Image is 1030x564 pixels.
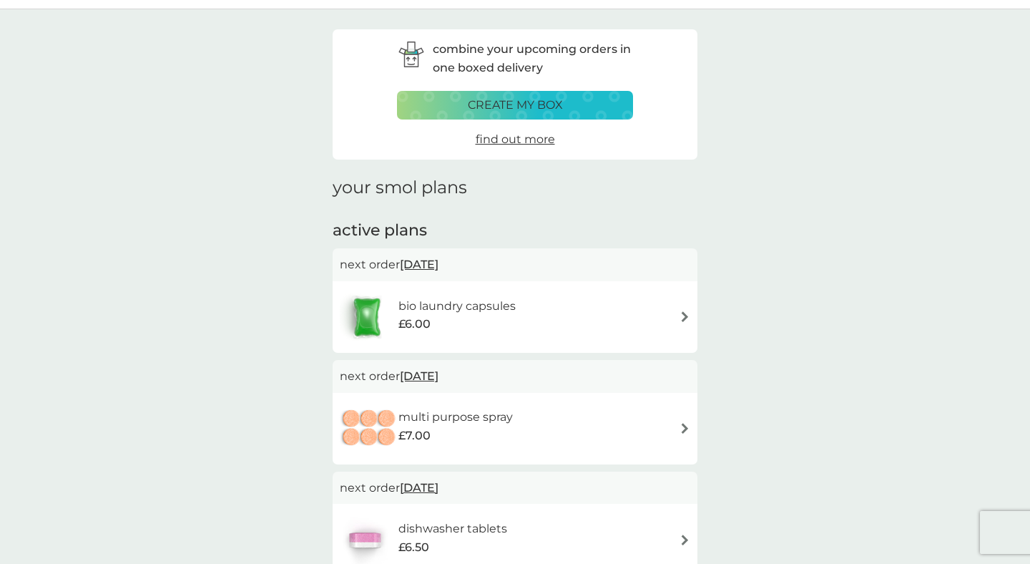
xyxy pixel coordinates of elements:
h1: your smol plans [333,178,697,198]
h6: multi purpose spray [398,408,513,427]
span: [DATE] [400,474,438,502]
img: arrow right [680,423,690,434]
p: next order [340,367,690,386]
span: [DATE] [400,251,438,278]
h2: active plans [333,220,697,242]
p: next order [340,256,690,274]
p: next order [340,479,690,497]
h6: bio laundry capsules [398,297,516,316]
span: £6.50 [398,538,429,557]
a: find out more [476,130,555,149]
img: arrow right [680,535,690,545]
span: £6.00 [398,315,431,334]
img: arrow right [680,311,690,322]
p: combine your upcoming orders in one boxed delivery [433,40,633,77]
span: [DATE] [400,362,438,390]
p: create my box [468,96,563,115]
span: find out more [476,132,555,146]
img: bio laundry capsules [340,292,394,342]
h6: dishwasher tablets [398,520,507,538]
img: multi purpose spray [340,404,398,454]
button: create my box [397,91,633,120]
span: £7.00 [398,427,431,445]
